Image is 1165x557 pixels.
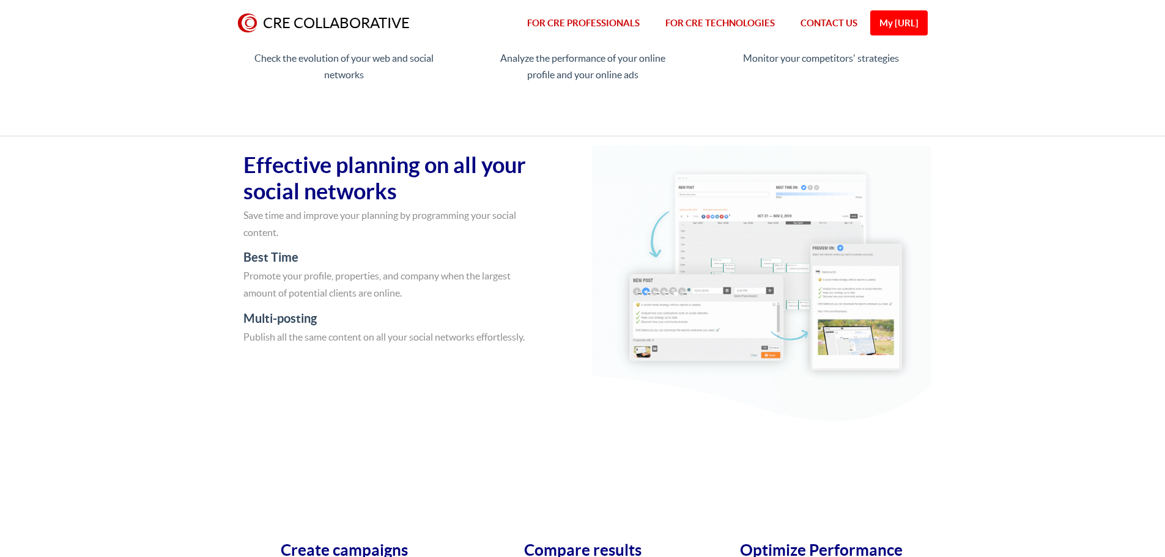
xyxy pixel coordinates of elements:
p: Promote your profile, properties, and company when the largest amount of potential clients are on... [243,268,536,301]
h4: Best Time [243,250,536,265]
a: My [URL] [870,10,928,35]
p: Save time and improve your planning by programming your social content. [243,207,536,241]
p: Check the evolution of your web and social networks [253,50,436,84]
p: Publish all the same content on all your social networks effortlessly. [243,329,536,346]
span: Effective planning on all your social networks [243,152,526,204]
p: Monitor your competitors' strategies [730,50,913,67]
h4: Multi-posting [243,311,536,326]
p: Analyze the performance of your online profile and your online ads [491,50,675,84]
